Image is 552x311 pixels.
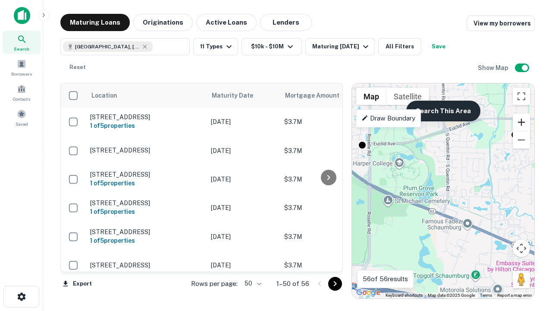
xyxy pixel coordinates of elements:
[212,90,264,101] span: Maturity Date
[133,14,193,31] button: Originations
[60,14,130,31] button: Maturing Loans
[509,214,552,256] iframe: Chat Widget
[191,279,238,289] p: Rows per page:
[513,271,530,288] button: Drag Pegman onto the map to open Street View
[211,146,276,155] p: [DATE]
[480,293,492,298] a: Terms
[90,121,202,130] h6: 1 of 5 properties
[425,38,452,55] button: Save your search to get updates of matches that match your search criteria.
[284,203,370,213] p: $3.7M
[354,287,383,298] img: Google
[3,56,41,79] a: Borrowers
[363,274,408,284] p: 56 of 56 results
[193,38,238,55] button: 11 Types
[64,59,91,76] button: Reset
[90,236,202,245] h6: 1 of 5 properties
[285,90,351,101] span: Mortgage Amount
[406,101,480,121] button: Search This Area
[513,131,530,149] button: Zoom out
[276,279,309,289] p: 1–50 of 56
[3,81,41,104] a: Contacts
[497,293,532,298] a: Report a map error
[386,292,423,298] button: Keyboard shortcuts
[241,277,263,290] div: 50
[90,207,202,216] h6: 1 of 5 properties
[513,88,530,105] button: Toggle fullscreen view
[260,14,312,31] button: Lenders
[3,31,41,54] a: Search
[211,232,276,241] p: [DATE]
[305,38,375,55] button: Maturing [DATE]
[196,14,257,31] button: Active Loans
[467,16,535,31] a: View my borrowers
[428,293,475,298] span: Map data ©2025 Google
[211,203,276,213] p: [DATE]
[352,83,534,298] div: 0 0
[11,70,32,77] span: Borrowers
[241,38,302,55] button: $10k - $10M
[16,121,28,127] span: Saved
[86,83,207,108] th: Location
[284,117,370,127] p: $3.7M
[90,146,202,154] p: [STREET_ADDRESS]
[91,90,117,101] span: Location
[75,43,140,51] span: [GEOGRAPHIC_DATA], [GEOGRAPHIC_DATA]
[90,228,202,236] p: [STREET_ADDRESS]
[90,199,202,207] p: [STREET_ADDRESS]
[3,106,41,129] a: Saved
[361,113,415,124] p: Draw Boundary
[478,63,510,73] h6: Show Map
[211,175,276,184] p: [DATE]
[378,38,421,55] button: All Filters
[513,114,530,131] button: Zoom in
[90,171,202,178] p: [STREET_ADDRESS]
[356,88,386,105] button: Show street map
[14,7,30,24] img: capitalize-icon.png
[284,232,370,241] p: $3.7M
[14,45,29,52] span: Search
[354,287,383,298] a: Open this area in Google Maps (opens a new window)
[90,178,202,188] h6: 1 of 5 properties
[90,113,202,121] p: [STREET_ADDRESS]
[284,260,370,270] p: $3.7M
[284,146,370,155] p: $3.7M
[280,83,375,108] th: Mortgage Amount
[211,117,276,127] p: [DATE]
[386,88,429,105] button: Show satellite imagery
[90,261,202,269] p: [STREET_ADDRESS]
[312,41,371,52] div: Maturing [DATE]
[207,83,280,108] th: Maturity Date
[211,260,276,270] p: [DATE]
[13,95,30,102] span: Contacts
[328,277,342,291] button: Go to next page
[284,175,370,184] p: $3.7M
[60,277,94,290] button: Export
